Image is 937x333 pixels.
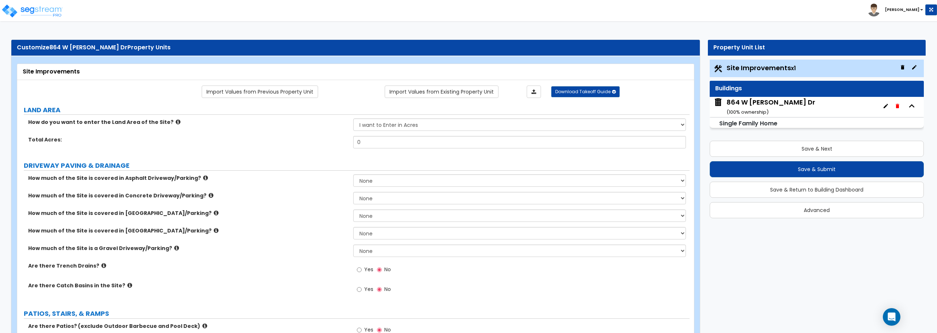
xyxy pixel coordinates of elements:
span: No [384,285,391,293]
a: Import the dynamic attributes value through Excel sheet [527,86,541,98]
label: How much of the Site is covered in [GEOGRAPHIC_DATA]/Parking? [28,227,348,234]
div: 864 W [PERSON_NAME] Dr [727,98,815,116]
button: Advanced [710,202,924,218]
small: x1 [791,64,796,72]
label: Are there Patios? (exclude Outdoor Barbecue and Pool Deck) [28,322,348,330]
i: click for more info! [174,245,179,251]
i: click for more info! [202,323,207,329]
span: 864 W [PERSON_NAME] Dr [49,43,127,52]
small: ( 100 % ownership) [727,109,769,116]
div: Property Unit List [713,43,920,52]
button: Download Takeoff Guide [551,86,620,97]
button: Save & Return to Building Dashboard [710,182,924,198]
label: How do you want to enter the Land Area of the Site? [28,118,348,126]
i: click for more info! [214,228,219,233]
span: Yes [364,285,373,293]
label: LAND AREA [24,105,690,115]
button: Save & Next [710,141,924,157]
div: Customize Property Units [17,43,694,52]
a: Import the dynamic attribute values from previous properties. [202,86,318,98]
span: No [384,266,391,273]
i: click for more info! [214,210,219,216]
i: click for more info! [127,283,132,288]
label: How much of the Site is covered in Concrete Driveway/Parking? [28,192,348,199]
img: building.svg [713,98,723,107]
div: Buildings [715,84,918,93]
b: [PERSON_NAME] [885,7,919,12]
input: No [377,266,382,274]
img: Construction.png [713,64,723,73]
label: Are there Catch Basins in the Site? [28,282,348,289]
label: DRIVEWAY PAVING & DRAINAGE [24,161,690,170]
i: click for more info! [209,193,213,198]
label: PATIOS, STAIRS, & RAMPS [24,309,690,318]
input: Yes [357,285,362,294]
label: Total Acres: [28,136,348,143]
small: Single Family Home [719,119,777,128]
i: click for more info! [203,175,208,181]
button: Save & Submit [710,161,924,177]
label: How much of the Site is covered in [GEOGRAPHIC_DATA]/Parking? [28,209,348,217]
label: Are there Trench Drains? [28,262,348,269]
img: logo_pro_r.png [1,4,63,18]
i: click for more info! [176,119,180,125]
span: Site Improvements [727,63,796,72]
span: 864 W Lorenza Dr [713,98,815,116]
span: Download Takeoff Guide [555,88,611,95]
label: How much of the Site is a Gravel Driveway/Parking? [28,245,348,252]
label: How much of the Site is covered in Asphalt Driveway/Parking? [28,174,348,182]
input: No [377,285,382,294]
i: click for more info! [101,263,106,268]
div: Open Intercom Messenger [883,308,900,326]
img: avatar.png [867,4,880,16]
a: Import the dynamic attribute values from existing properties. [385,86,499,98]
div: Site Improvements [23,68,688,76]
input: Yes [357,266,362,274]
span: Yes [364,266,373,273]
